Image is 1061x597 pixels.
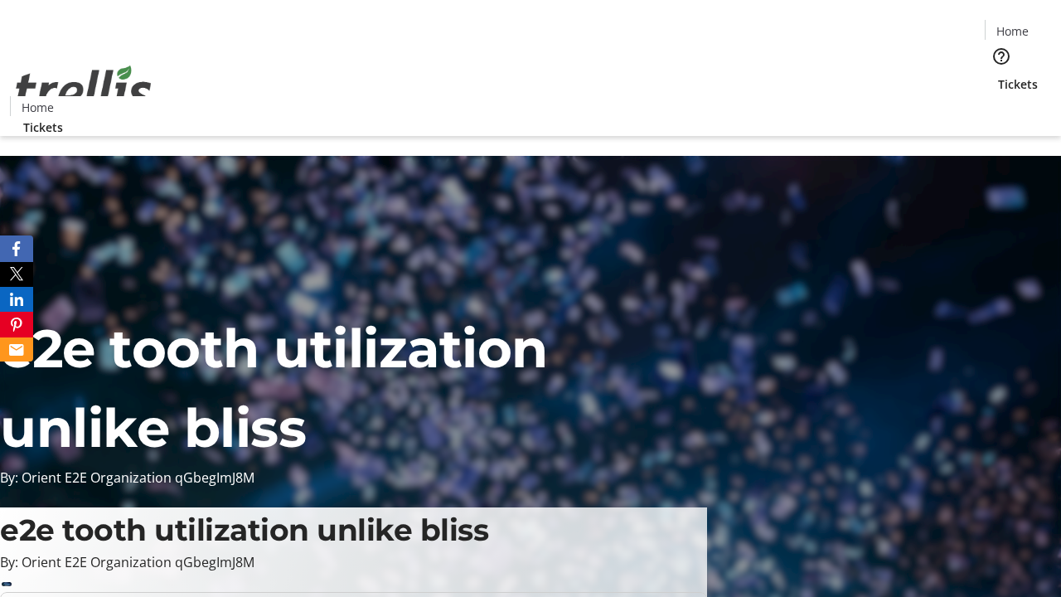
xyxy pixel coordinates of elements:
[996,22,1029,40] span: Home
[998,75,1038,93] span: Tickets
[986,22,1039,40] a: Home
[10,47,157,130] img: Orient E2E Organization qGbegImJ8M's Logo
[985,93,1018,126] button: Cart
[11,99,64,116] a: Home
[23,119,63,136] span: Tickets
[985,75,1051,93] a: Tickets
[22,99,54,116] span: Home
[985,40,1018,73] button: Help
[10,119,76,136] a: Tickets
